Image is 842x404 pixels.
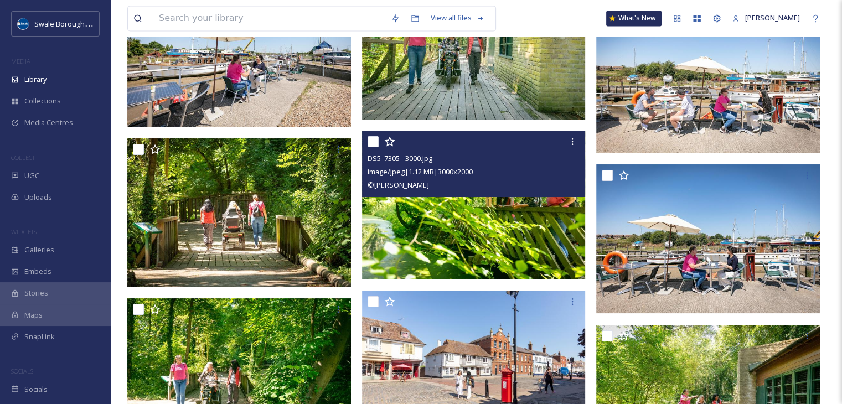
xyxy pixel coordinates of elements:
span: Stories [24,288,48,298]
span: SnapLink [24,332,55,342]
span: [PERSON_NAME] [745,13,800,23]
span: SOCIALS [11,367,33,375]
span: MEDIA [11,57,30,65]
span: Media Centres [24,117,73,128]
span: © [PERSON_NAME] [368,180,429,190]
img: DS5_7415-_3000.jpg [596,164,820,313]
span: Uploads [24,192,52,203]
input: Search your library [153,6,385,30]
span: Swale Borough Council [34,18,111,29]
img: 5D4_4996-_3000.jpg [127,138,351,287]
img: Swale-Borough-Council-default-social-image.png [18,18,29,29]
span: Socials [24,384,48,395]
span: UGC [24,170,39,181]
img: DS5_7305-_3000.jpg [362,131,586,280]
span: COLLECT [11,153,35,162]
a: View all files [425,7,490,29]
span: image/jpeg | 1.12 MB | 3000 x 2000 [368,167,473,177]
span: Maps [24,310,43,320]
a: What's New [606,11,662,26]
a: [PERSON_NAME] [727,7,805,29]
span: DS5_7305-_3000.jpg [368,153,432,163]
img: DS5_7453-_3000.jpg [596,4,820,153]
span: WIDGETS [11,227,37,236]
span: Collections [24,96,61,106]
span: Galleries [24,245,54,255]
span: Library [24,74,47,85]
span: Embeds [24,266,51,277]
